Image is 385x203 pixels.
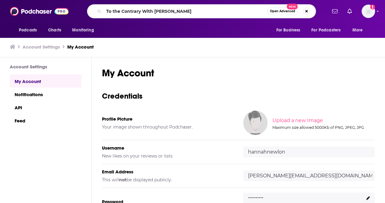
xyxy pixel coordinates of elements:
span: New [287,4,298,9]
span: More [352,26,363,34]
svg: Add a profile image [370,5,375,9]
a: Notifications [10,88,82,101]
span: Podcasts [19,26,37,34]
button: open menu [307,24,349,36]
input: Search podcasts, credits, & more... [104,6,267,16]
a: API [10,101,82,114]
a: My Account [67,44,94,50]
a: Charts [44,24,65,36]
img: Podchaser - Follow, Share and Rate Podcasts [10,5,68,17]
div: Maximum size allowed 5000Kb of PNG, JPEG, JPG [272,125,373,130]
b: not [119,177,127,183]
h3: Credentials [102,91,375,101]
input: email [243,170,375,181]
h5: New likes on your reviews or lists [102,153,233,159]
a: Show notifications dropdown [330,6,340,16]
h1: My Account [102,67,375,79]
span: For Business [276,26,300,34]
a: Account Settings [23,44,60,50]
button: Open AdvancedNew [267,8,298,15]
button: open menu [15,24,45,36]
button: open menu [272,24,308,36]
button: open menu [348,24,370,36]
a: My Account [10,74,82,88]
div: Search podcasts, credits, & more... [87,4,316,18]
span: For Podcasters [311,26,341,34]
button: open menu [68,24,102,36]
button: Show profile menu [362,5,375,18]
a: Feed [10,114,82,127]
h5: Email Address [102,169,233,175]
span: Charts [48,26,61,34]
span: Monitoring [72,26,94,34]
img: Your profile image [243,111,268,135]
h5: Profile Picture [102,116,233,122]
h5: This will be displayed publicly. [102,177,233,183]
h5: Username [102,145,233,151]
img: User Profile [362,5,375,18]
h5: Your image shown throughout Podchaser. [102,124,233,130]
span: Open Advanced [270,10,295,13]
input: username [243,147,375,157]
p: .......... [248,191,263,200]
h3: Account Settings [10,64,82,70]
a: Show notifications dropdown [345,6,354,16]
span: Logged in as hannahnewlon [362,5,375,18]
